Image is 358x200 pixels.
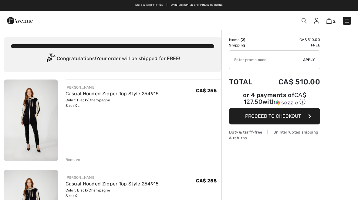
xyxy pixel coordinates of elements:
[262,37,320,42] td: CA$ 510.00
[66,188,159,198] div: Color: Black/Champagne Size: XL
[229,92,320,108] div: or 4 payments ofCA$ 127.50withSezzle Click to learn more about Sezzle
[66,175,159,180] div: [PERSON_NAME]
[229,51,303,69] input: Promo code
[66,85,159,90] div: [PERSON_NAME]
[7,15,33,27] img: 1ère Avenue
[229,37,262,42] td: Items ( )
[196,88,217,93] span: CA$ 255
[45,53,57,65] img: Congratulation2.svg
[262,72,320,92] td: CA$ 510.00
[262,42,320,48] td: Free
[229,108,320,124] button: Proceed to Checkout
[66,97,159,108] div: Color: Black/Champagne Size: XL
[333,19,336,24] span: 2
[229,42,262,48] td: Shipping
[276,100,298,105] img: Sezzle
[303,57,315,63] span: Apply
[66,157,80,162] div: Remove
[229,92,320,106] div: or 4 payments of with
[326,18,332,24] img: Shopping Bag
[326,17,336,24] a: 2
[7,17,33,23] a: 1ère Avenue
[66,91,159,97] a: Casual Hooded Zipper Top Style 254915
[229,129,320,141] div: Duty & tariff-free | Uninterrupted shipping & returns
[4,80,58,161] img: Casual Hooded Zipper Top Style 254915
[302,18,307,23] img: Search
[11,53,214,65] div: Congratulations! Your order will be shipped for FREE!
[242,38,244,42] span: 2
[196,178,217,184] span: CA$ 255
[229,72,262,92] td: Total
[314,18,319,24] img: My Info
[244,91,306,105] span: CA$ 127.50
[245,113,301,119] span: Proceed to Checkout
[344,18,350,24] img: Menu
[66,181,159,187] a: Casual Hooded Zipper Top Style 254915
